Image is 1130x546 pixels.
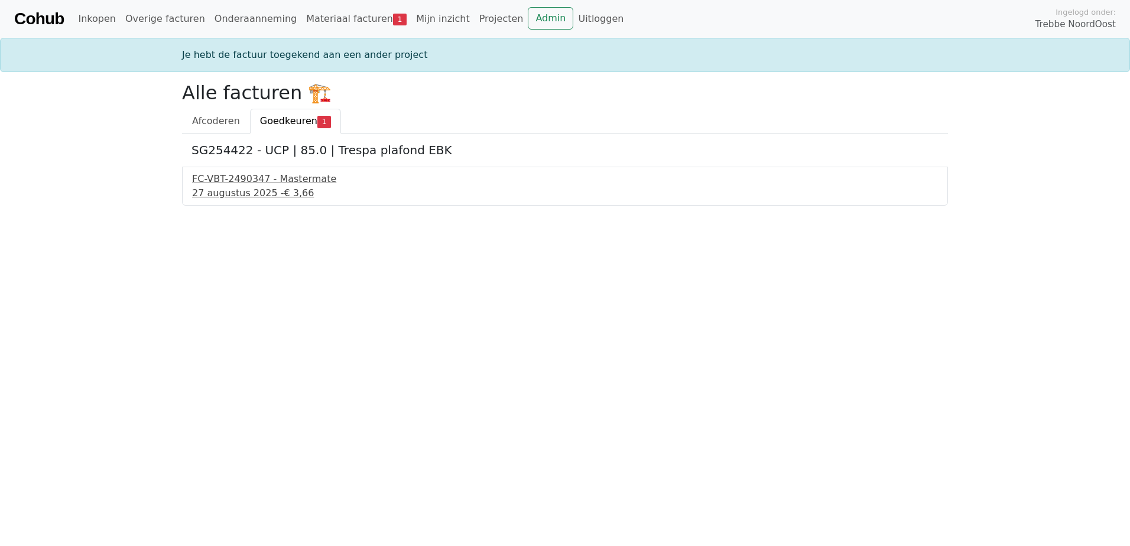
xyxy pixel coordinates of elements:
h2: Alle facturen 🏗️ [182,82,948,104]
a: Uitloggen [573,7,628,31]
a: Onderaanneming [210,7,301,31]
span: Ingelogd onder: [1056,6,1116,18]
h5: SG254422 - UCP | 85.0 | Trespa plafond EBK [191,143,939,157]
a: Cohub [14,5,64,33]
span: 1 [393,14,407,25]
span: 1 [317,116,331,128]
span: Trebbe NoordOost [1035,18,1116,31]
a: Afcoderen [182,109,250,134]
a: Projecten [475,7,528,31]
div: 27 augustus 2025 - [192,186,938,200]
a: Mijn inzicht [411,7,475,31]
a: Goedkeuren1 [250,109,341,134]
div: Je hebt de factuur toegekend aan een ander project [175,48,955,62]
span: € 3,66 [284,187,314,199]
span: Afcoderen [192,115,240,126]
span: Goedkeuren [260,115,317,126]
a: Admin [528,7,573,30]
a: Inkopen [73,7,120,31]
a: FC-VBT-2490347 - Mastermate27 augustus 2025 -€ 3,66 [192,172,938,200]
a: Overige facturen [121,7,210,31]
a: Materiaal facturen1 [301,7,411,31]
div: FC-VBT-2490347 - Mastermate [192,172,938,186]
